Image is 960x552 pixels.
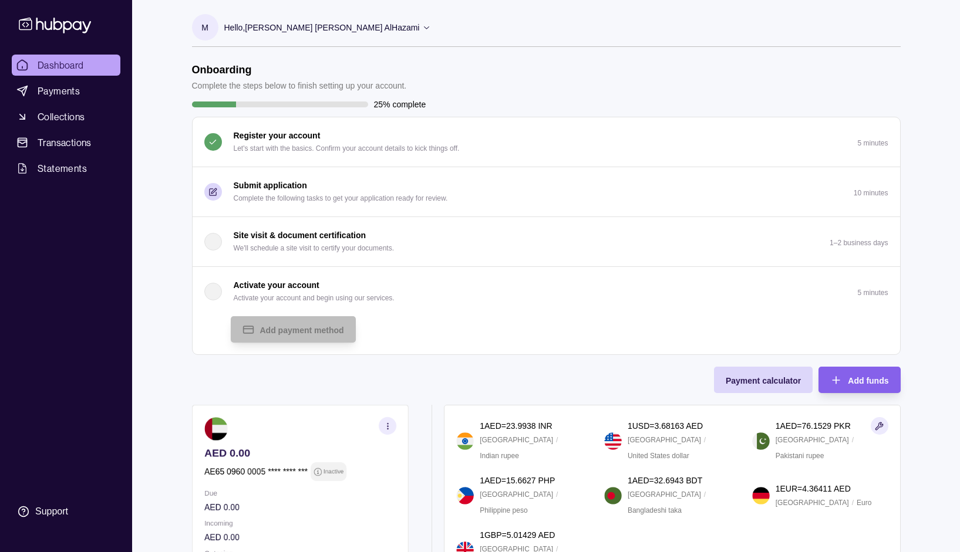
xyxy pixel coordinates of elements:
p: 1 AED = 32.6943 BDT [628,474,702,487]
button: Add payment method [231,316,356,343]
p: Incoming [204,517,396,530]
button: Payment calculator [714,367,813,393]
p: / [852,496,854,509]
p: AED 0.00 [204,531,396,544]
img: us [604,432,622,450]
p: [GEOGRAPHIC_DATA] [480,488,553,501]
button: Submit application Complete the following tasks to get your application ready for review.10 minutes [193,167,900,216]
p: [GEOGRAPHIC_DATA] [628,434,701,446]
p: / [852,434,854,446]
img: de [752,487,770,504]
p: M [201,21,208,34]
p: 25% complete [374,98,426,111]
p: We'll schedule a site visit to certify your documents. [234,242,395,255]
p: 1–2 business days [830,239,888,247]
span: Add funds [848,376,888,385]
img: pk [752,432,770,450]
span: Collections [38,110,85,124]
span: Statements [38,161,87,175]
p: / [704,488,706,501]
p: / [556,488,558,501]
span: Dashboard [38,58,84,72]
img: bd [604,487,622,504]
p: 1 GBP = 5.01429 AED [480,529,555,541]
p: 1 AED = 15.6627 PHP [480,474,555,487]
p: Philippine peso [480,504,527,517]
p: AED 0.00 [204,501,396,514]
p: AED 0.00 [204,446,396,459]
p: 5 minutes [857,139,888,147]
span: Payments [38,84,80,98]
button: Activate your account Activate your account and begin using our services.5 minutes [193,267,900,316]
p: / [556,434,558,446]
span: Payment calculator [726,376,801,385]
p: United States dollar [628,449,689,462]
p: Complete the following tasks to get your application ready for review. [234,192,448,205]
a: Dashboard [12,55,120,76]
img: ph [456,487,474,504]
p: [GEOGRAPHIC_DATA] [776,496,849,509]
span: Transactions [38,136,92,150]
p: Site visit & document certification [234,229,366,242]
p: Inactive [323,465,343,478]
a: Collections [12,106,120,127]
img: ae [204,417,228,441]
p: Bangladeshi taka [628,504,682,517]
p: Let's start with the basics. Confirm your account details to kick things off. [234,142,460,155]
p: Due [204,487,396,500]
p: 1 EUR = 4.36411 AED [776,482,851,495]
div: Support [35,505,68,518]
p: Activate your account [234,279,319,292]
span: Add payment method [260,326,344,335]
button: Add funds [818,367,900,393]
p: 1 USD = 3.68163 AED [628,419,703,432]
h1: Onboarding [192,63,407,76]
p: Indian rupee [480,449,519,462]
p: / [704,434,706,446]
p: Complete the steps below to finish setting up your account. [192,79,407,92]
p: Hello, [PERSON_NAME] [PERSON_NAME] AlHazami [224,21,420,34]
p: Register your account [234,129,321,142]
p: [GEOGRAPHIC_DATA] [480,434,553,446]
a: Transactions [12,132,120,153]
p: Pakistani rupee [776,449,824,462]
p: Submit application [234,179,307,192]
div: Activate your account Activate your account and begin using our services.5 minutes [193,316,900,354]
p: [GEOGRAPHIC_DATA] [628,488,701,501]
p: 1 AED = 23.9938 INR [480,419,552,432]
p: Euro [857,496,871,509]
img: in [456,432,474,450]
button: Register your account Let's start with the basics. Confirm your account details to kick things of... [193,117,900,167]
a: Payments [12,80,120,101]
button: Site visit & document certification We'll schedule a site visit to certify your documents.1–2 bus... [193,217,900,266]
p: Activate your account and begin using our services. [234,292,395,304]
p: 10 minutes [854,189,888,197]
a: Statements [12,158,120,179]
p: [GEOGRAPHIC_DATA] [776,434,849,446]
a: Support [12,499,120,524]
p: 1 AED = 76.1529 PKR [776,419,851,432]
p: 5 minutes [857,289,888,297]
